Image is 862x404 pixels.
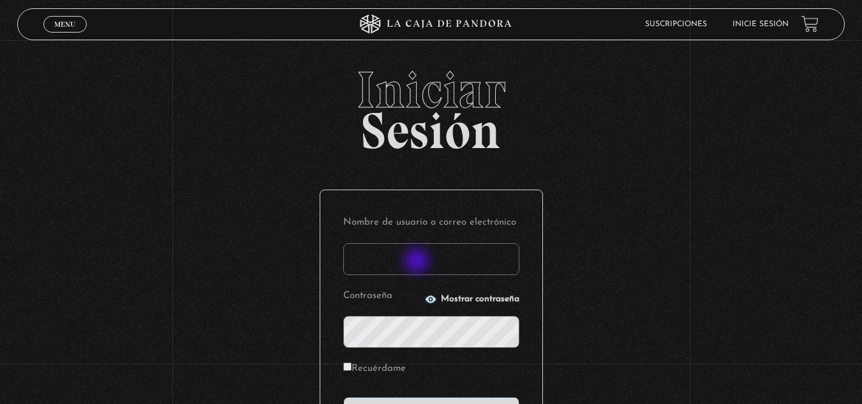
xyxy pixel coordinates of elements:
a: Inicie sesión [732,20,789,28]
span: Menu [54,20,75,28]
h2: Sesión [17,64,845,146]
label: Nombre de usuario o correo electrónico [343,213,519,233]
span: Iniciar [17,64,845,116]
button: Mostrar contraseña [424,293,519,306]
label: Recuérdame [343,359,406,379]
a: Suscripciones [645,20,707,28]
span: Mostrar contraseña [441,295,519,304]
span: Cerrar [50,31,80,40]
label: Contraseña [343,287,420,306]
input: Recuérdame [343,363,352,371]
a: View your shopping cart [801,15,819,33]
